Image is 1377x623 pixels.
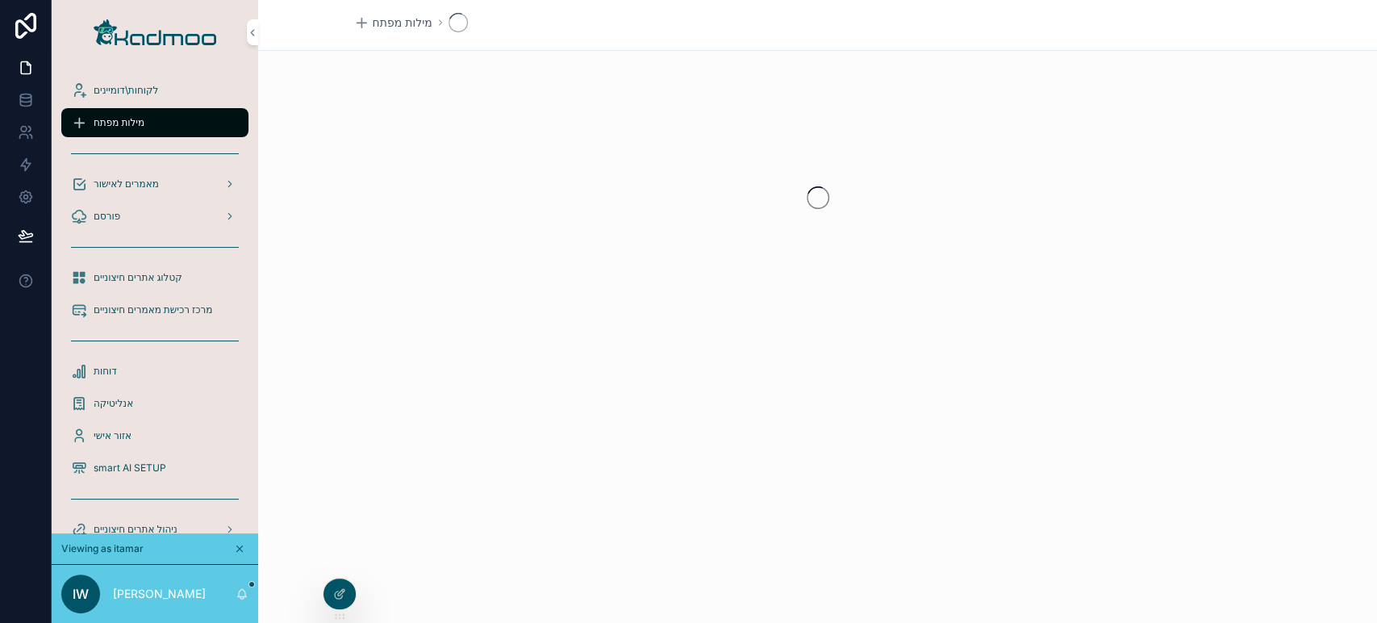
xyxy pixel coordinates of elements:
div: scrollable content [52,65,258,533]
span: דוחות [94,365,117,378]
a: קטלוג אתרים חיצוניים [61,263,248,292]
a: מרכז רכישת מאמרים חיצוניים [61,295,248,324]
a: מאמרים לאישור [61,169,248,199]
img: App logo [94,19,216,45]
a: אנליטיקה [61,389,248,418]
span: ניהול אתרים חיצוניים [94,523,177,536]
a: דוחות [61,357,248,386]
span: Viewing as itamar [61,542,144,555]
span: מילות מפתח [94,116,144,129]
a: פורסם [61,202,248,231]
span: קטלוג אתרים חיצוניים [94,271,182,284]
span: מילות מפתח [373,15,432,31]
a: מילות מפתח [61,108,248,137]
span: פורסם [94,210,120,223]
a: מילות מפתח [353,15,432,31]
span: iw [73,584,89,604]
a: לקוחות\דומיינים [61,76,248,105]
span: מאמרים לאישור [94,178,159,190]
span: לקוחות\דומיינים [94,84,158,97]
p: [PERSON_NAME] [113,586,206,602]
a: ניהול אתרים חיצוניים [61,515,248,544]
a: smart AI SETUP [61,454,248,483]
span: אזור אישי [94,429,131,442]
span: smart AI SETUP [94,462,166,475]
span: אנליטיקה [94,397,133,410]
span: מרכז רכישת מאמרים חיצוניים [94,303,212,316]
a: אזור אישי [61,421,248,450]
